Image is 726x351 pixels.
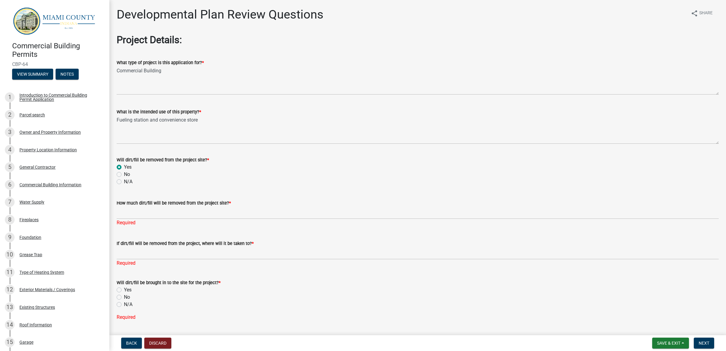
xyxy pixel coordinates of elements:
span: Share [699,10,713,17]
span: Save & Exit [657,341,680,346]
button: Next [694,338,714,349]
wm-modal-confirm: Summary [12,72,53,77]
div: 15 [5,337,15,347]
div: Parcel search [19,113,45,117]
div: 5 [5,162,15,172]
button: Back [121,338,142,349]
wm-modal-confirm: Notes [56,72,79,77]
div: 11 [5,267,15,277]
div: Property Location Information [19,148,77,152]
div: 4 [5,145,15,155]
label: What is the intended use of this property? [117,110,201,114]
div: Existing Structures [19,305,55,309]
div: 8 [5,215,15,225]
div: Required [117,219,719,226]
label: No [124,294,130,301]
label: N/A [124,178,132,185]
button: Save & Exit [652,338,689,349]
label: N/A [124,301,132,308]
label: Yes [124,286,132,294]
div: Garage [19,340,33,344]
img: Miami County, Indiana [12,6,100,35]
div: 10 [5,250,15,260]
div: 14 [5,320,15,330]
div: Fireplaces [19,218,39,222]
div: Owner and Property Information [19,130,81,134]
div: General Contractor [19,165,56,169]
div: 12 [5,285,15,294]
label: Yes [124,163,132,171]
h4: Commercial Building Permits [12,42,104,59]
div: Required [117,260,719,267]
div: 13 [5,302,15,312]
div: 7 [5,197,15,207]
button: Notes [56,69,79,80]
div: 3 [5,127,15,137]
div: Introduction to Commercial Building Permit Application [19,93,100,102]
span: Next [699,341,709,346]
span: Back [126,341,137,346]
h1: Developmental Plan Review Questions [117,7,324,22]
div: Water Supply [19,200,44,204]
button: View Summary [12,69,53,80]
label: What type of project is this application for? [117,61,204,65]
div: 2 [5,110,15,120]
div: Foundation [19,235,41,239]
div: 1 [5,92,15,102]
label: Will dirt/fill be removed from the project site? [117,158,209,162]
label: If dirt/fill will be removed from the project, where will it be taken to? [117,242,254,246]
button: Discard [144,338,171,349]
div: 6 [5,180,15,190]
div: Exterior Materials / Coverings [19,287,75,292]
label: How much dirt/fill will be removed from the project site? [117,201,231,205]
label: Will dirt/fill be brought in to the site for the project? [117,281,221,285]
div: Roof Information [19,323,52,327]
label: No [124,171,130,178]
div: Commercial Building Information [19,183,81,187]
div: Required [117,314,719,321]
div: Grease Trap [19,253,42,257]
div: Type of Heating System [19,270,64,274]
div: 9 [5,232,15,242]
button: shareShare [686,7,717,19]
i: share [691,10,698,17]
strong: Project Details: [117,34,182,46]
span: CBP-64 [12,61,97,67]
